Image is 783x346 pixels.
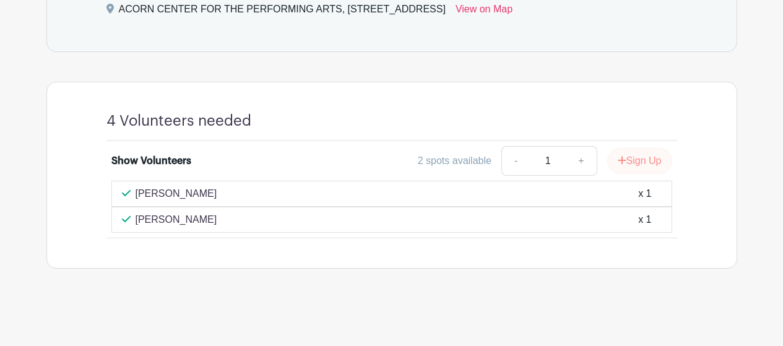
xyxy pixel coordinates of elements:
[111,154,191,168] div: Show Volunteers
[136,186,217,201] p: [PERSON_NAME]
[119,2,446,22] div: ACORN CENTER FOR THE PERFORMING ARTS, [STREET_ADDRESS]
[136,212,217,227] p: [PERSON_NAME]
[607,148,672,174] button: Sign Up
[638,186,651,201] div: x 1
[106,112,251,130] h4: 4 Volunteers needed
[418,154,491,168] div: 2 spots available
[456,2,513,22] a: View on Map
[501,146,530,176] a: -
[566,146,597,176] a: +
[638,212,651,227] div: x 1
